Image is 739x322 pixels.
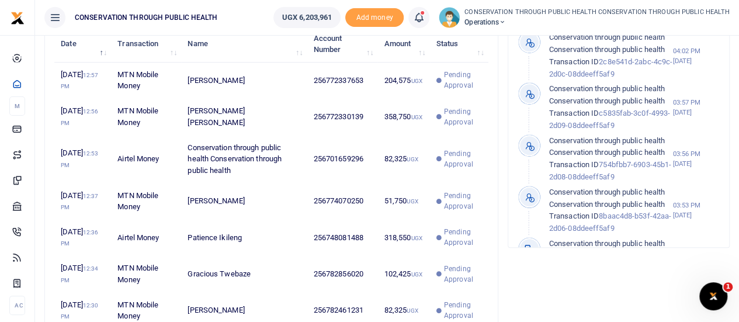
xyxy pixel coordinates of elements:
td: [DATE] [54,220,111,256]
span: Pending Approval [444,148,482,169]
p: 8baac4d8-b53f-42aa-2d06-08ddeeff5af9 [549,186,673,235]
span: Conservation through public health Conservation through public health [549,136,665,157]
li: Toup your wallet [345,8,404,27]
td: [DATE] [54,183,111,219]
p: 754bfbb7-6903-45b1-2d08-08ddeeff5af9 [549,135,673,183]
span: Pending Approval [444,227,482,248]
span: Pending Approval [444,264,482,285]
small: 12:53 PM [61,150,98,168]
td: 82,325 [377,135,429,183]
td: Airtel Money [111,220,181,256]
td: [PERSON_NAME] [PERSON_NAME] [181,99,307,135]
th: Status: activate to sort column ascending [430,26,488,62]
td: MTN Mobile Money [111,63,181,99]
li: Ac [9,296,25,315]
small: 12:34 PM [61,265,98,283]
small: 03:45 PM [DATE] [672,246,720,266]
img: logo-small [11,11,25,25]
small: 04:02 PM [DATE] [672,46,720,66]
td: 256748081488 [307,220,377,256]
span: Transaction ID [549,160,599,169]
td: [PERSON_NAME] [181,183,307,219]
small: UGX [411,235,422,241]
td: 51,750 [377,183,429,219]
img: profile-user [439,7,460,28]
td: 358,750 [377,99,429,135]
td: [DATE] [54,63,111,99]
small: UGX [411,271,422,278]
td: 318,550 [377,220,429,256]
a: UGX 6,203,961 [273,7,341,28]
span: Pending Approval [444,300,482,321]
span: Pending Approval [444,191,482,212]
small: UGX [407,156,418,162]
span: Transaction ID [549,57,599,66]
th: Account Number: activate to sort column ascending [307,26,377,62]
td: 102,425 [377,256,429,292]
small: CONSERVATION THROUGH PUBLIC HEALTH CONSERVATION THROUGH PUBLIC HEALTH [464,8,730,18]
span: UGX 6,203,961 [282,12,332,23]
th: Date: activate to sort column descending [54,26,111,62]
th: Transaction: activate to sort column ascending [111,26,181,62]
small: UGX [411,114,422,120]
td: [DATE] [54,99,111,135]
span: Transaction ID [549,212,599,220]
td: 256701659296 [307,135,377,183]
small: UGX [407,198,418,205]
span: 1 [723,282,733,292]
a: logo-small logo-large logo-large [11,13,25,22]
small: 03:53 PM [DATE] [672,200,720,220]
p: 2c8e541d-2abc-4c9c-2d0c-08ddeeff5af9 [549,32,673,80]
td: 256782856020 [307,256,377,292]
td: MTN Mobile Money [111,99,181,135]
a: Add money [345,12,404,21]
span: Operations [464,17,730,27]
span: Conservation through public health Conservation through public health [549,239,665,272]
td: MTN Mobile Money [111,183,181,219]
td: Airtel Money [111,135,181,183]
small: UGX [411,78,422,84]
td: Conservation through public health Conservation through public health [181,135,307,183]
p: signed-in [549,238,673,274]
th: Name: activate to sort column ascending [181,26,307,62]
li: Wallet ballance [269,7,345,28]
td: MTN Mobile Money [111,256,181,292]
span: Pending Approval [444,70,482,91]
span: Conservation through public health Conservation through public health [549,84,665,105]
small: 03:57 PM [DATE] [672,98,720,117]
td: [DATE] [54,135,111,183]
p: c5835fab-3c0f-4993-2d09-08ddeeff5af9 [549,83,673,131]
td: Gracious Twebaze [181,256,307,292]
li: M [9,96,25,116]
th: Amount: activate to sort column ascending [377,26,429,62]
span: Pending Approval [444,106,482,127]
td: Patience Ikileng [181,220,307,256]
small: 12:56 PM [61,108,98,126]
td: [PERSON_NAME] [181,63,307,99]
td: [DATE] [54,256,111,292]
span: Transaction ID [549,109,599,117]
iframe: Intercom live chat [699,282,727,310]
td: 256772337653 [307,63,377,99]
small: 03:56 PM [DATE] [672,149,720,169]
span: Conservation through public health Conservation through public health [549,188,665,209]
td: 256774070250 [307,183,377,219]
span: CONSERVATION THROUGH PUBLIC HEALTH [70,12,222,23]
span: Add money [345,8,404,27]
td: 204,575 [377,63,429,99]
a: profile-user CONSERVATION THROUGH PUBLIC HEALTH CONSERVATION THROUGH PUBLIC HEALTH Operations [439,7,730,28]
td: 256772330139 [307,99,377,135]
